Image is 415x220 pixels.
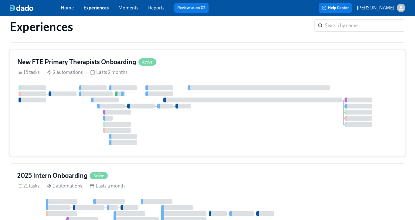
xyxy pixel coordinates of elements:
button: Review us on G2 [174,3,209,13]
a: Home [61,5,74,11]
img: dado [10,5,33,11]
div: Lasts a month [90,183,125,189]
a: Reports [148,5,165,11]
input: Search by name [325,19,405,32]
h1: Experiences [10,19,73,34]
a: dado [10,5,61,11]
span: Active [90,174,108,178]
h4: 2025 Intern Onboarding [17,171,87,180]
div: Lasts 2 months [90,69,128,76]
a: New FTE Primary Therapists OnboardingActive15 tasks 2 automations Lasts 2 months [10,50,405,156]
p: [PERSON_NAME] [357,5,394,11]
span: Active [138,60,156,64]
a: Moments [118,5,138,11]
div: 15 tasks [17,69,40,76]
div: 21 tasks [17,183,39,189]
div: 2 automations [47,69,83,76]
div: 1 automations [47,183,82,189]
h4: New FTE Primary Therapists Onboarding [17,57,136,67]
a: Experiences [83,5,109,11]
button: [PERSON_NAME] [357,4,405,12]
span: Help Center [322,5,349,11]
a: Review us on G2 [177,5,206,11]
button: Help Center [319,3,352,13]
